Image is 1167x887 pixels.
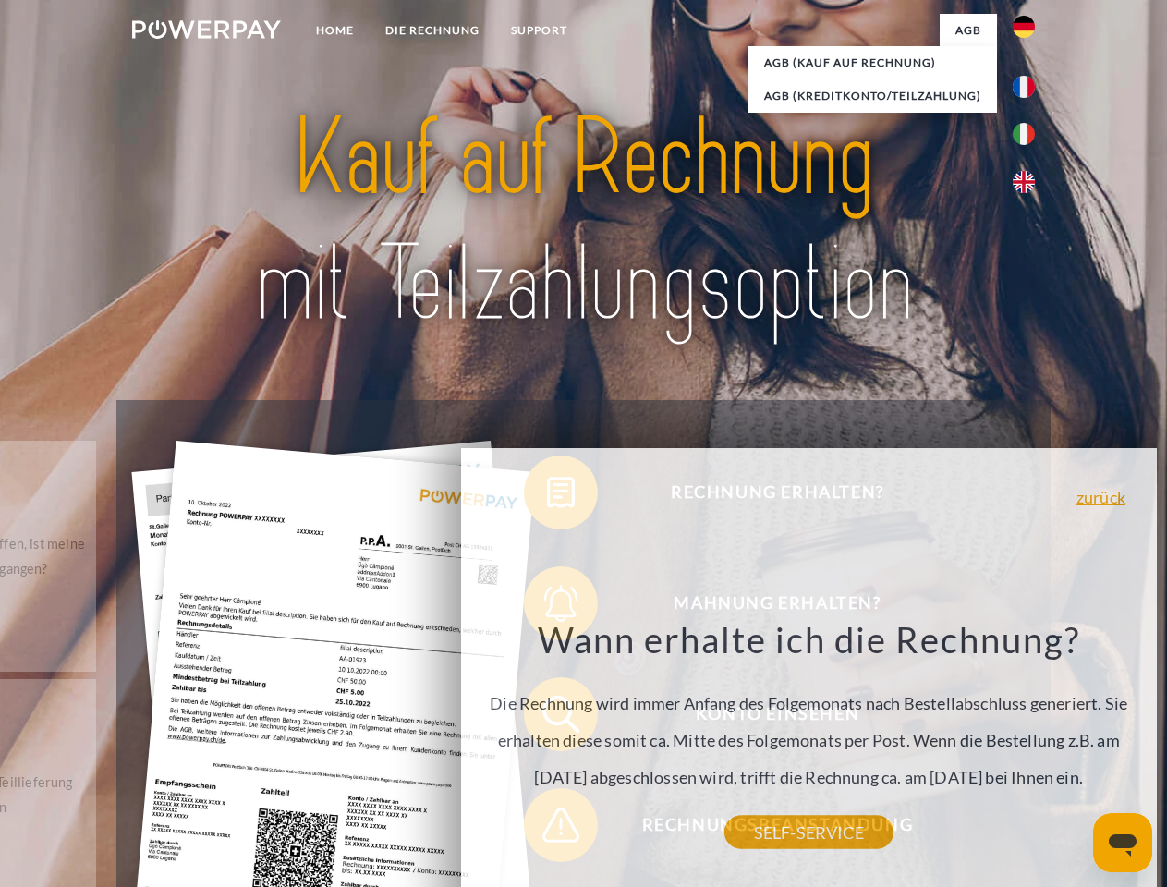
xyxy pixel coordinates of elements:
[748,46,997,79] a: AGB (Kauf auf Rechnung)
[1093,813,1152,872] iframe: Schaltfläche zum Öffnen des Messaging-Fensters
[370,14,495,47] a: DIE RECHNUNG
[471,617,1146,832] div: Die Rechnung wird immer Anfang des Folgemonats nach Bestellabschluss generiert. Sie erhalten dies...
[724,816,893,849] a: SELF-SERVICE
[132,20,281,39] img: logo-powerpay-white.svg
[1013,76,1035,98] img: fr
[1013,171,1035,193] img: en
[495,14,583,47] a: SUPPORT
[1013,16,1035,38] img: de
[748,79,997,113] a: AGB (Kreditkonto/Teilzahlung)
[300,14,370,47] a: Home
[471,617,1146,662] h3: Wann erhalte ich die Rechnung?
[176,89,991,354] img: title-powerpay_de.svg
[1013,123,1035,145] img: it
[940,14,997,47] a: agb
[1076,489,1125,505] a: zurück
